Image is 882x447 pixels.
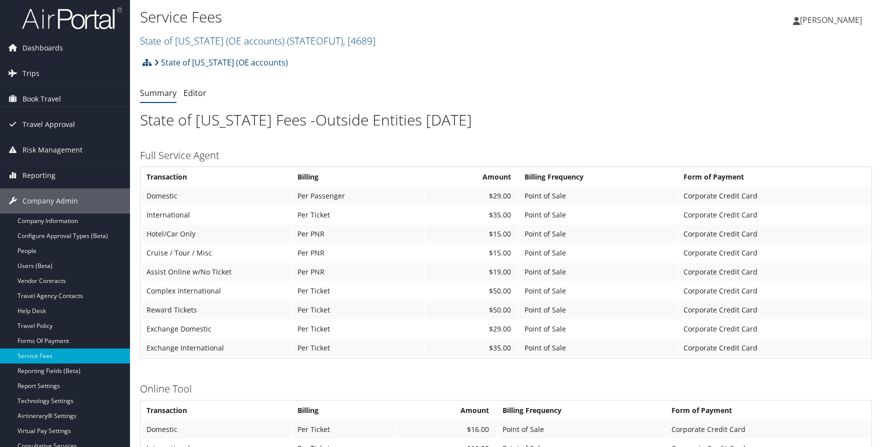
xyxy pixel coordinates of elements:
[425,320,518,338] td: $29.00
[519,282,677,300] td: Point of Sale
[292,420,396,438] td: Per Ticket
[793,5,872,35] a: [PERSON_NAME]
[397,401,496,419] th: Amount
[425,225,518,243] td: $15.00
[292,187,424,205] td: Per Passenger
[425,206,518,224] td: $35.00
[292,206,424,224] td: Per Ticket
[497,420,665,438] td: Point of Sale
[519,301,677,319] td: Point of Sale
[22,112,75,137] span: Travel Approval
[140,87,176,98] a: Summary
[141,420,291,438] td: Domestic
[22,188,78,213] span: Company Admin
[678,263,870,281] td: Corporate Credit Card
[292,168,424,186] th: Billing
[397,420,496,438] td: $16.00
[425,187,518,205] td: $29.00
[141,282,291,300] td: Complex International
[141,244,291,262] td: Cruise / Tour / Misc
[678,301,870,319] td: Corporate Credit Card
[140,6,628,27] h1: Service Fees
[141,301,291,319] td: Reward Tickets
[678,282,870,300] td: Corporate Credit Card
[425,301,518,319] td: $50.00
[140,148,872,162] h3: Full Service Agent
[519,168,677,186] th: Billing Frequency
[678,206,870,224] td: Corporate Credit Card
[800,14,862,25] span: [PERSON_NAME]
[425,263,518,281] td: $19.00
[292,301,424,319] td: Per Ticket
[519,206,677,224] td: Point of Sale
[519,320,677,338] td: Point of Sale
[141,206,291,224] td: International
[678,187,870,205] td: Corporate Credit Card
[141,263,291,281] td: Assist Online w/No Ticket
[292,244,424,262] td: Per PNR
[140,382,872,396] h3: Online Tool
[141,187,291,205] td: Domestic
[22,35,63,60] span: Dashboards
[287,34,343,47] span: ( STATEOFUT )
[292,320,424,338] td: Per Ticket
[141,320,291,338] td: Exchange Domestic
[519,187,677,205] td: Point of Sale
[425,282,518,300] td: $50.00
[292,225,424,243] td: Per PNR
[425,168,518,186] th: Amount
[140,109,872,130] h1: State of [US_STATE] Fees -Outside Entities [DATE]
[22,137,82,162] span: Risk Management
[519,225,677,243] td: Point of Sale
[678,244,870,262] td: Corporate Credit Card
[22,61,39,86] span: Trips
[425,244,518,262] td: $15.00
[343,34,375,47] span: , [ 4689 ]
[292,282,424,300] td: Per Ticket
[292,401,396,419] th: Billing
[678,320,870,338] td: Corporate Credit Card
[22,6,122,30] img: airportal-logo.png
[666,420,870,438] td: Corporate Credit Card
[141,339,291,357] td: Exchange International
[425,339,518,357] td: $35.00
[22,163,55,188] span: Reporting
[141,168,291,186] th: Transaction
[292,263,424,281] td: Per PNR
[154,52,288,72] a: State of [US_STATE] (OE accounts)
[519,339,677,357] td: Point of Sale
[519,263,677,281] td: Point of Sale
[22,86,61,111] span: Book Travel
[140,34,375,47] a: State of [US_STATE] (OE accounts)
[497,401,665,419] th: Billing Frequency
[666,401,870,419] th: Form of Payment
[141,225,291,243] td: Hotel/Car Only
[141,401,291,419] th: Transaction
[678,225,870,243] td: Corporate Credit Card
[519,244,677,262] td: Point of Sale
[183,87,206,98] a: Editor
[678,339,870,357] td: Corporate Credit Card
[292,339,424,357] td: Per Ticket
[678,168,870,186] th: Form of Payment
